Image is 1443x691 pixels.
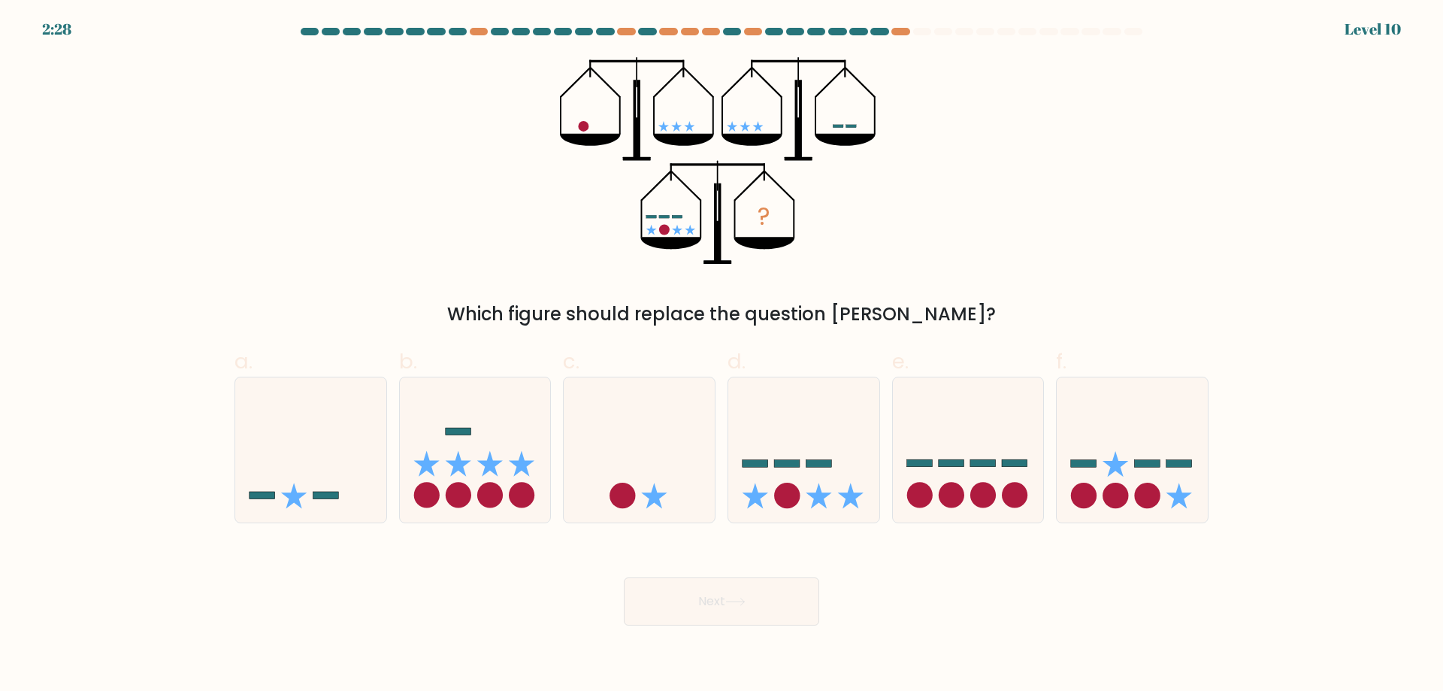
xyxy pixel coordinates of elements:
[42,18,71,41] div: 2:28
[624,577,819,626] button: Next
[1345,18,1401,41] div: Level 10
[1056,347,1066,376] span: f.
[563,347,579,376] span: c.
[892,347,909,376] span: e.
[728,347,746,376] span: d.
[758,199,770,233] tspan: ?
[234,347,253,376] span: a.
[244,301,1199,328] div: Which figure should replace the question [PERSON_NAME]?
[399,347,417,376] span: b.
